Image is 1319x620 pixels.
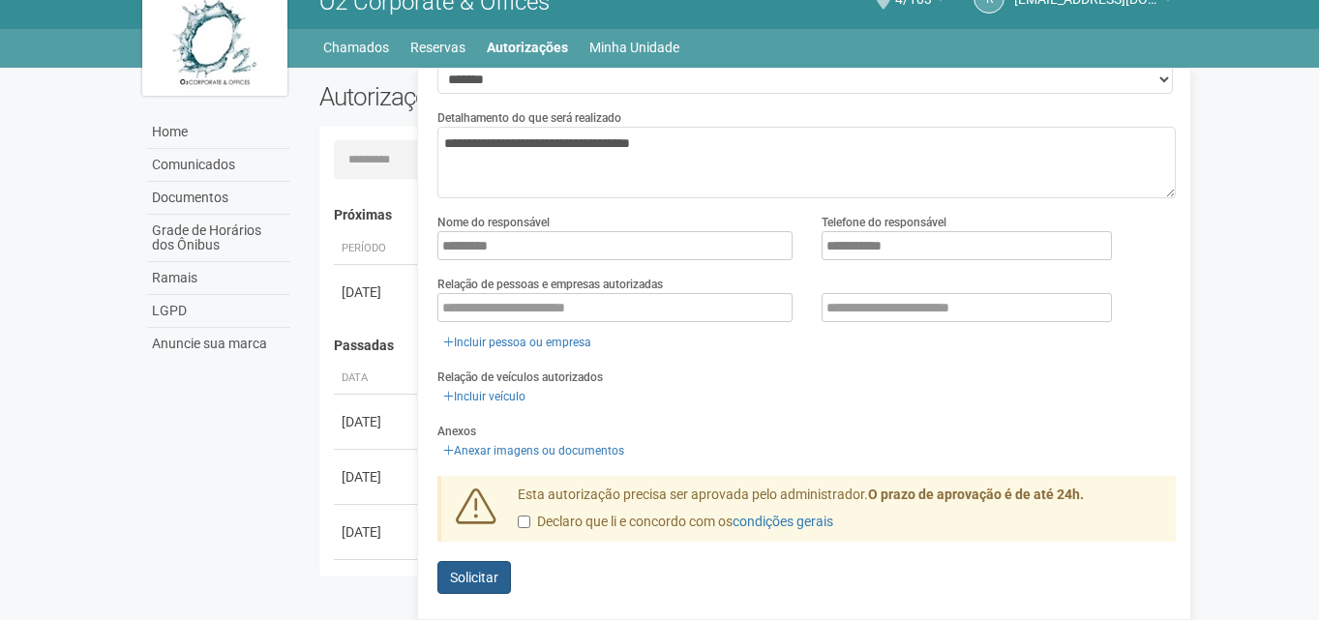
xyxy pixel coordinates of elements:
[342,467,413,487] div: [DATE]
[589,34,679,61] a: Minha Unidade
[319,82,734,111] h2: Autorizações
[437,276,663,293] label: Relação de pessoas e empresas autorizadas
[147,262,290,295] a: Ramais
[450,570,498,585] span: Solicitar
[334,208,1163,222] h4: Próximas
[518,513,833,532] label: Declaro que li e concordo com os
[518,516,530,528] input: Declaro que li e concordo com oscondições gerais
[437,109,621,127] label: Detalhamento do que será realizado
[503,486,1177,542] div: Esta autorização precisa ser aprovada pelo administrador.
[334,363,421,395] th: Data
[733,514,833,529] a: condições gerais
[437,332,597,353] a: Incluir pessoa ou empresa
[342,522,413,542] div: [DATE]
[334,339,1163,353] h4: Passadas
[147,295,290,328] a: LGPD
[147,149,290,182] a: Comunicados
[342,282,413,302] div: [DATE]
[868,487,1084,502] strong: O prazo de aprovação é de até 24h.
[147,116,290,149] a: Home
[334,233,421,265] th: Período
[487,34,568,61] a: Autorizações
[437,440,630,461] a: Anexar imagens ou documentos
[147,215,290,262] a: Grade de Horários dos Ônibus
[342,412,413,431] div: [DATE]
[822,214,946,231] label: Telefone do responsável
[410,34,465,61] a: Reservas
[323,34,389,61] a: Chamados
[437,561,511,594] button: Solicitar
[437,214,550,231] label: Nome do responsável
[147,328,290,360] a: Anuncie sua marca
[437,386,531,407] a: Incluir veículo
[437,369,603,386] label: Relação de veículos autorizados
[147,182,290,215] a: Documentos
[437,423,476,440] label: Anexos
